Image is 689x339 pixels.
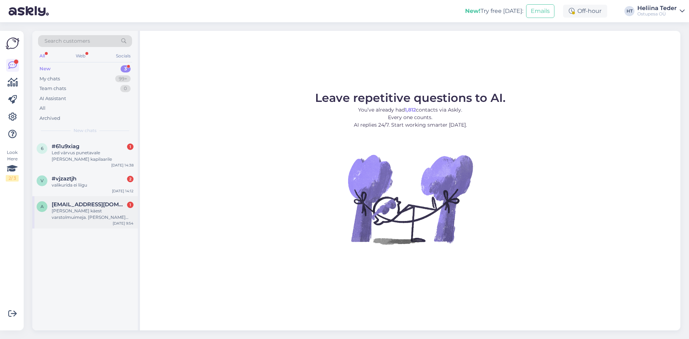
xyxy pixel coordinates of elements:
[6,175,19,182] div: 2 / 3
[346,135,475,264] img: No Chat active
[121,65,131,72] div: 3
[52,143,79,150] span: #61u9xiag
[115,75,131,83] div: 99+
[114,51,132,61] div: Socials
[41,204,44,209] span: a
[38,51,46,61] div: All
[6,37,19,50] img: Askly Logo
[52,182,133,188] div: valikurida ei liigu
[111,163,133,168] div: [DATE] 14:38
[526,4,554,18] button: Emails
[52,175,76,182] span: #vjzaztjh
[52,150,133,163] div: Led värvus punetavale [PERSON_NAME] kapilaarile
[113,221,133,226] div: [DATE] 9:54
[44,37,90,45] span: Search customers
[127,176,133,182] div: 2
[563,5,607,18] div: Off-hour
[112,188,133,194] div: [DATE] 14:12
[405,107,416,113] b: 1,812
[74,127,97,134] span: New chats
[52,208,133,221] div: [PERSON_NAME] käest varstolmuimeja. [PERSON_NAME] pakiautomaadist kätte, tõmbas kenasti nii vaiba...
[315,106,506,129] p: You’ve already had contacts via Askly. Every one counts. AI replies 24/7. Start working smarter [...
[637,5,685,17] a: Heliina TederOstupesa OÜ
[6,149,19,182] div: Look Here
[637,5,677,11] div: Heliina Teder
[39,95,66,102] div: AI Assistant
[39,65,51,72] div: New
[39,105,46,112] div: All
[39,115,60,122] div: Archived
[127,202,133,208] div: 1
[465,8,481,14] b: New!
[74,51,87,61] div: Web
[120,85,131,92] div: 0
[127,143,133,150] div: 1
[39,75,60,83] div: My chats
[637,11,677,17] div: Ostupesa OÜ
[41,146,43,151] span: 6
[39,85,66,92] div: Team chats
[315,91,506,105] span: Leave repetitive questions to AI.
[465,7,523,15] div: Try free [DATE]:
[52,201,126,208] span: agetraks@gmail.com
[624,6,634,16] div: HT
[41,178,43,183] span: v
